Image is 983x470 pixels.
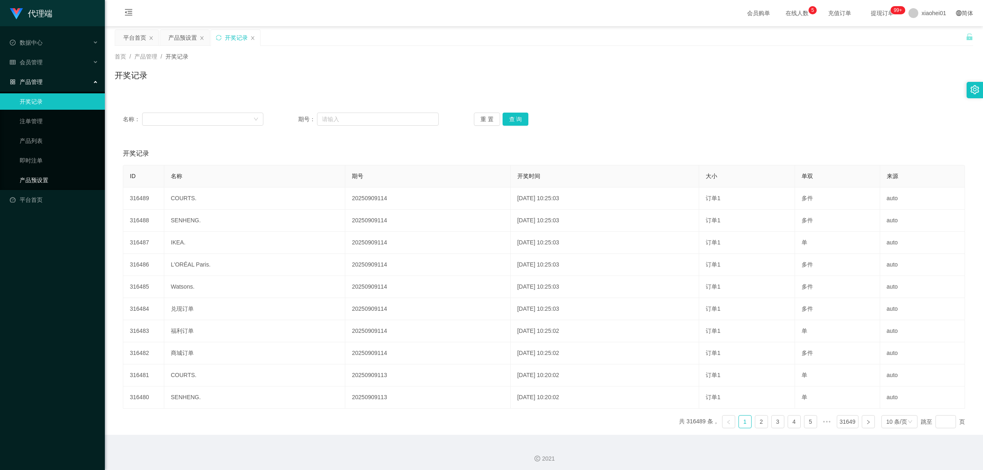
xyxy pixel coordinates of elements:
td: 316487 [123,232,164,254]
td: SENHENG. [164,210,345,232]
td: 20250909114 [345,188,510,210]
a: 图标: dashboard平台首页 [10,192,98,208]
a: 产品预设置 [20,172,98,188]
td: L'ORÉAL Paris. [164,254,345,276]
td: auto [880,364,965,386]
span: 多件 [802,283,813,290]
li: 上一页 [722,415,735,428]
div: 跳至 页 [921,415,965,428]
td: IKEA. [164,232,345,254]
i: 图标: check-circle-o [10,40,16,45]
td: 兑现订单 [164,298,345,320]
span: 产品管理 [134,53,157,60]
td: 20250909114 [345,232,510,254]
button: 重 置 [474,113,500,126]
td: 316488 [123,210,164,232]
td: auto [880,188,965,210]
input: 请输入 [317,113,438,126]
i: 图标: unlock [966,33,973,41]
span: 多件 [802,261,813,268]
td: 20250909114 [345,276,510,298]
span: 订单1 [706,372,720,378]
td: auto [880,342,965,364]
a: 2 [755,416,768,428]
span: 来源 [887,173,898,179]
a: 3 [772,416,784,428]
span: 单 [802,372,807,378]
td: 316483 [123,320,164,342]
span: 数据中心 [10,39,43,46]
li: 5 [804,415,817,428]
span: 订单1 [706,261,720,268]
td: 20250909114 [345,342,510,364]
td: auto [880,232,965,254]
div: 产品预设置 [168,30,197,45]
td: 316484 [123,298,164,320]
td: 316482 [123,342,164,364]
td: [DATE] 10:20:02 [511,386,700,409]
td: auto [880,298,965,320]
a: 即时注单 [20,152,98,169]
button: 查 询 [503,113,529,126]
span: 期号： [298,115,317,124]
td: Watsons. [164,276,345,298]
td: [DATE] 10:25:03 [511,298,700,320]
a: 开奖记录 [20,93,98,110]
li: 31649 [837,415,858,428]
span: 订单1 [706,394,720,400]
i: 图标: table [10,59,16,65]
span: 多件 [802,350,813,356]
td: 20250909113 [345,386,510,409]
td: 商城订单 [164,342,345,364]
td: [DATE] 10:25:03 [511,254,700,276]
a: 代理端 [10,10,52,16]
span: 订单1 [706,195,720,201]
span: 多件 [802,195,813,201]
span: 首页 [115,53,126,60]
span: 单 [802,239,807,246]
td: auto [880,276,965,298]
i: 图标: appstore-o [10,79,16,85]
li: 2 [755,415,768,428]
div: 开奖记录 [225,30,248,45]
span: 充值订单 [824,10,855,16]
span: 订单1 [706,328,720,334]
span: ID [130,173,136,179]
div: 2021 [111,454,976,463]
td: auto [880,210,965,232]
td: 20250909114 [345,320,510,342]
i: 图标: close [149,36,154,41]
span: 期号 [352,173,363,179]
i: 图标: copyright [535,456,540,461]
img: logo.9652507e.png [10,8,23,20]
span: 名称： [123,115,142,124]
td: COURTS. [164,364,345,386]
span: 开奖记录 [123,149,149,158]
span: 开奖记录 [165,53,188,60]
span: 单双 [802,173,813,179]
td: [DATE] 10:25:03 [511,276,700,298]
i: 图标: sync [216,35,222,41]
span: 订单1 [706,305,720,312]
i: 图标: close [199,36,204,41]
span: 多件 [802,217,813,224]
td: 20250909113 [345,364,510,386]
a: 31649 [837,416,858,428]
span: 会员管理 [10,59,43,66]
li: 4 [788,415,801,428]
p: 5 [811,6,814,14]
span: 单 [802,394,807,400]
a: 产品列表 [20,133,98,149]
span: 单 [802,328,807,334]
td: 福利订单 [164,320,345,342]
td: 20250909114 [345,254,510,276]
td: [DATE] 10:25:03 [511,188,700,210]
span: 订单1 [706,239,720,246]
td: COURTS. [164,188,345,210]
span: 大小 [706,173,717,179]
a: 5 [804,416,817,428]
td: 316481 [123,364,164,386]
span: / [161,53,162,60]
td: [DATE] 10:20:02 [511,364,700,386]
td: [DATE] 10:25:03 [511,232,700,254]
